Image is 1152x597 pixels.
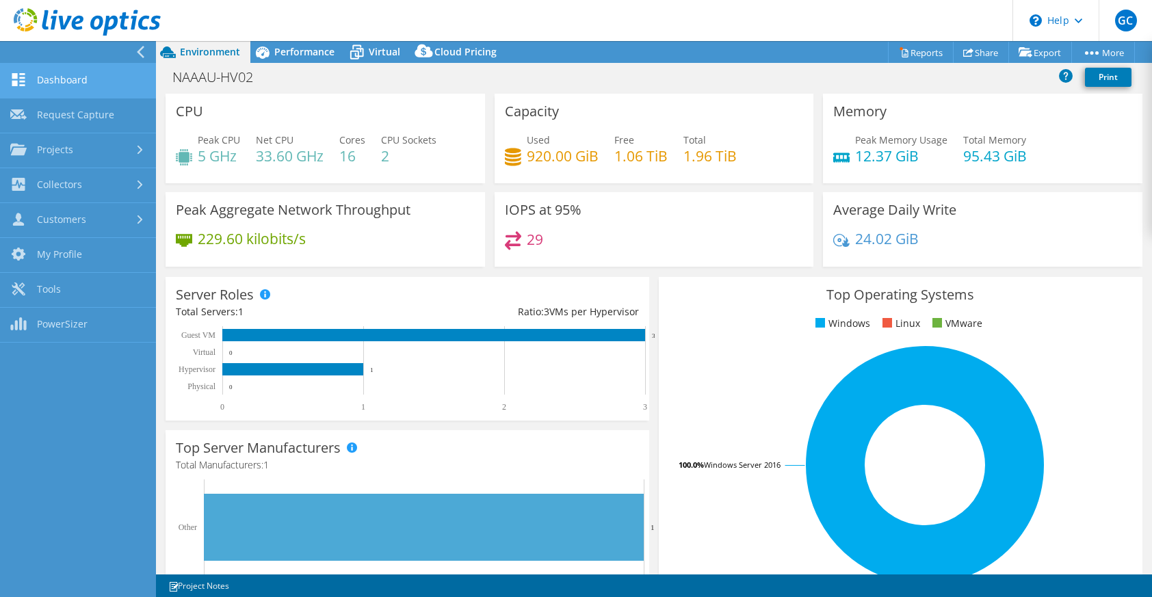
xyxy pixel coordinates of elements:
span: Peak Memory Usage [855,133,947,146]
h4: 24.02 GiB [855,231,919,246]
span: Cores [339,133,365,146]
a: Reports [888,42,954,63]
div: Ratio: VMs per Hypervisor [407,304,638,319]
span: Free [614,133,634,146]
h3: Server Roles [176,287,254,302]
text: 0 [220,402,224,412]
text: 0 [229,384,233,390]
a: Export [1008,42,1072,63]
text: 1 [651,523,655,531]
a: More [1071,42,1135,63]
h4: 95.43 GiB [963,148,1027,163]
tspan: 100.0% [679,460,704,470]
h4: 16 [339,148,365,163]
h3: Top Server Manufacturers [176,440,341,455]
h4: 1.06 TiB [614,148,668,163]
text: 1 [370,367,374,373]
a: Share [953,42,1009,63]
text: Virtual [193,347,216,357]
text: 3 [643,402,647,412]
a: Print [1085,68,1131,87]
span: CPU Sockets [381,133,436,146]
li: VMware [929,316,982,331]
h4: 920.00 GiB [527,148,599,163]
h4: 5 GHz [198,148,240,163]
h3: IOPS at 95% [505,202,581,217]
h3: Average Daily Write [833,202,956,217]
span: Peak CPU [198,133,240,146]
text: Physical [187,382,215,391]
li: Windows [812,316,870,331]
h4: 12.37 GiB [855,148,947,163]
span: Used [527,133,550,146]
span: Virtual [369,45,400,58]
text: Guest VM [181,330,215,340]
h3: Memory [833,104,887,119]
h4: 2 [381,148,436,163]
text: 3 [652,332,655,339]
a: Project Notes [159,577,239,594]
li: Linux [879,316,920,331]
span: Environment [180,45,240,58]
h3: Capacity [505,104,559,119]
h1: NAAAU-HV02 [166,70,274,85]
h3: Top Operating Systems [669,287,1132,302]
span: Cloud Pricing [434,45,497,58]
h3: CPU [176,104,203,119]
h4: Total Manufacturers: [176,457,639,473]
span: Total [683,133,706,146]
svg: \n [1030,14,1042,27]
text: 2 [502,402,506,412]
span: Total Memory [963,133,1026,146]
span: Performance [274,45,335,58]
h4: 29 [527,232,543,247]
h4: 229.60 kilobits/s [198,231,306,246]
div: Total Servers: [176,304,407,319]
span: Net CPU [256,133,293,146]
h4: 1.96 TiB [683,148,737,163]
span: 3 [544,305,549,318]
text: Other [179,522,197,532]
h4: 33.60 GHz [256,148,324,163]
span: GC [1115,10,1137,31]
text: 1 [361,402,365,412]
text: 0 [229,349,233,356]
text: Hypervisor [179,364,215,374]
span: 1 [263,458,269,471]
h3: Peak Aggregate Network Throughput [176,202,410,217]
tspan: Windows Server 2016 [704,460,781,470]
span: 1 [238,305,244,318]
